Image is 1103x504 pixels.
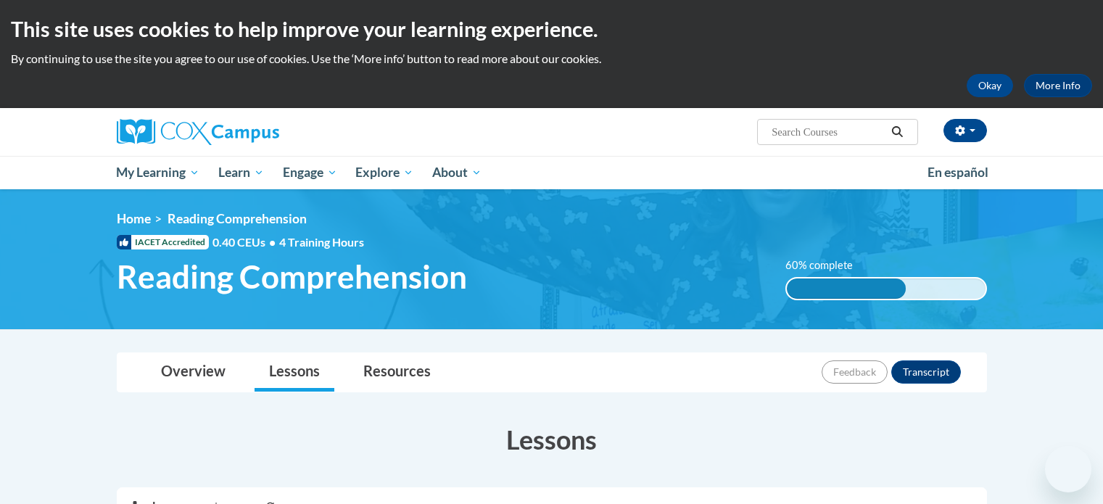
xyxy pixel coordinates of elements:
span: My Learning [116,164,199,181]
a: Home [117,211,151,226]
button: Account Settings [943,119,987,142]
button: Feedback [822,360,888,384]
span: Engage [283,164,337,181]
span: 0.40 CEUs [212,234,279,250]
a: Cox Campus [117,119,392,145]
h2: This site uses cookies to help improve your learning experience. [11,15,1092,44]
span: Explore [355,164,413,181]
div: 60% complete [787,278,906,299]
span: Learn [218,164,264,181]
span: En español [928,165,988,180]
span: • [269,235,276,249]
span: About [432,164,482,181]
a: About [423,156,491,189]
button: Okay [967,74,1013,97]
a: Overview [146,353,240,392]
span: IACET Accredited [117,235,209,249]
button: Transcript [891,360,961,384]
label: 60% complete [785,257,869,273]
a: More Info [1024,74,1092,97]
span: 4 Training Hours [279,235,364,249]
a: Engage [273,156,347,189]
a: Explore [346,156,423,189]
a: My Learning [107,156,210,189]
a: Resources [349,353,445,392]
button: Search [886,123,908,141]
h3: Lessons [117,421,987,458]
a: Learn [209,156,273,189]
a: En español [918,157,998,188]
img: Cox Campus [117,119,279,145]
input: Search Courses [770,123,886,141]
span: Reading Comprehension [168,211,307,226]
div: Main menu [95,156,1009,189]
iframe: Button to launch messaging window [1045,446,1091,492]
span: Reading Comprehension [117,257,467,296]
p: By continuing to use the site you agree to our use of cookies. Use the ‘More info’ button to read... [11,51,1092,67]
a: Lessons [255,353,334,392]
